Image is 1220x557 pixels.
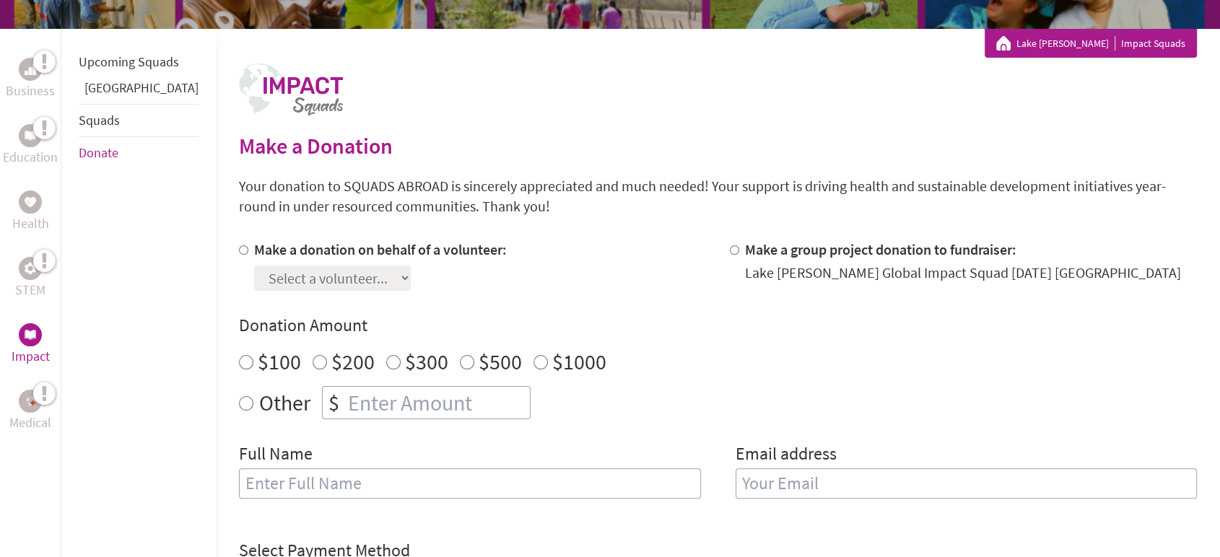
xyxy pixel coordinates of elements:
label: Email address [736,442,837,468]
label: Full Name [239,442,313,468]
a: EducationEducation [3,124,58,167]
label: $200 [331,348,375,375]
a: HealthHealth [12,190,49,234]
a: ImpactImpact [12,323,50,367]
label: $300 [405,348,448,375]
a: Squads [79,112,120,128]
input: Your Email [736,468,1198,499]
label: Other [259,386,310,419]
img: logo-impact.png [239,63,343,115]
p: Business [6,81,55,101]
li: Donate [79,137,199,169]
img: STEM [25,263,36,274]
img: Health [25,197,36,206]
div: $ [323,387,345,418]
li: Upcoming Squads [79,46,199,78]
img: Business [25,63,36,75]
div: Education [19,124,42,147]
h4: Donation Amount [239,314,1197,337]
div: Impact Squads [996,36,1185,51]
input: Enter Amount [345,387,530,418]
img: Medical [25,395,36,407]
a: Donate [79,144,118,161]
a: Upcoming Squads [79,53,179,70]
label: $500 [479,348,522,375]
label: Make a group project donation to fundraiser: [745,240,1016,258]
a: MedicalMedical [9,390,51,433]
div: Business [19,58,42,81]
div: Impact [19,323,42,346]
a: [GEOGRAPHIC_DATA] [84,79,199,96]
label: $100 [258,348,301,375]
li: Squads [79,104,199,137]
li: Belize [79,78,199,104]
p: Education [3,147,58,167]
label: $1000 [552,348,606,375]
p: Medical [9,413,51,433]
p: Health [12,214,49,234]
h2: Make a Donation [239,133,1197,159]
div: Medical [19,390,42,413]
a: STEMSTEM [15,257,45,300]
p: STEM [15,280,45,300]
img: Impact [25,330,36,340]
a: BusinessBusiness [6,58,55,101]
label: Make a donation on behalf of a volunteer: [254,240,507,258]
p: Your donation to SQUADS ABROAD is sincerely appreciated and much needed! Your support is driving ... [239,176,1197,216]
img: Education [25,131,36,141]
div: Health [19,190,42,214]
input: Enter Full Name [239,468,701,499]
p: Impact [12,346,50,367]
div: Lake [PERSON_NAME] Global Impact Squad [DATE] [GEOGRAPHIC_DATA] [745,263,1181,283]
a: Lake [PERSON_NAME] [1016,36,1115,51]
div: STEM [19,257,42,280]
